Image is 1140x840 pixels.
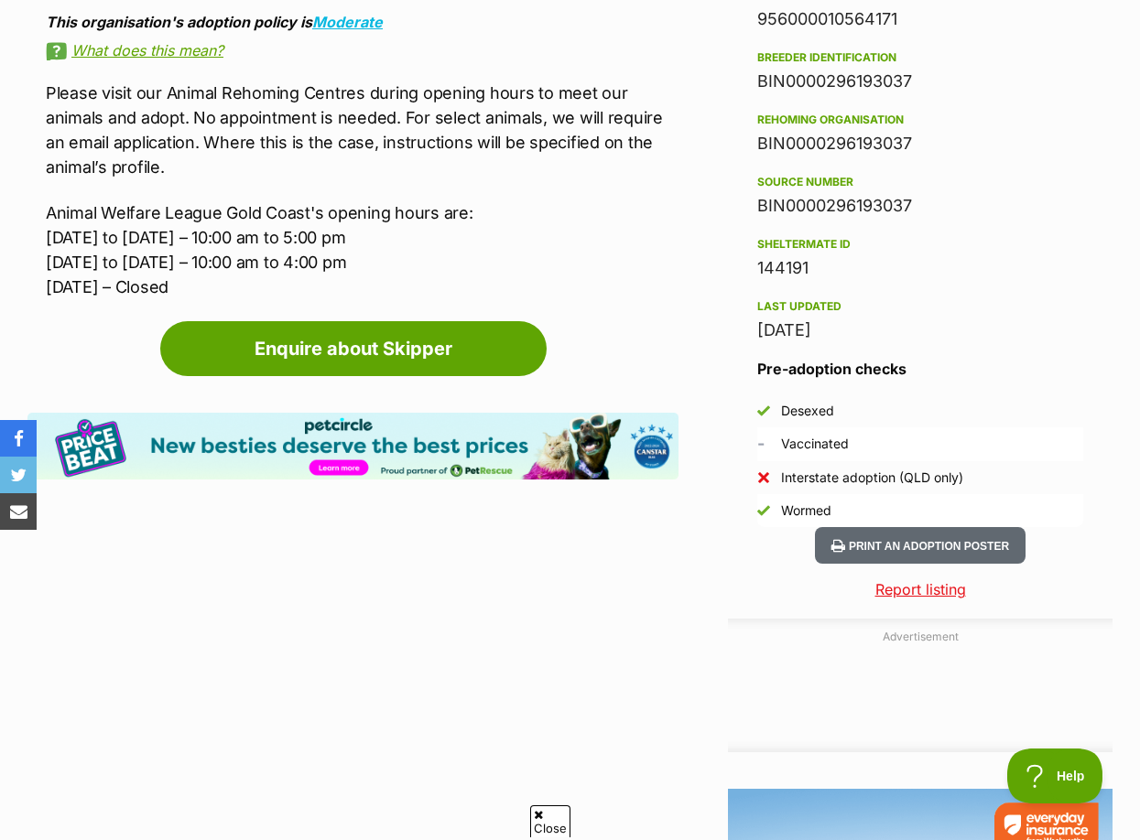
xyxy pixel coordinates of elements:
div: BIN0000296193037 [757,131,1083,156]
img: Yes [757,404,770,417]
div: This organisation's adoption policy is [46,14,679,30]
p: Animal Welfare League Gold Coast's opening hours are: [DATE] to [DATE] – 10:00 am to 5:00 pm [DAT... [46,200,679,299]
a: Enquire about Skipper [160,321,547,376]
div: Wormed [781,501,831,520]
h3: Pre-adoption checks [757,358,1083,380]
div: Sheltermate ID [757,237,1083,252]
div: [DATE] [757,318,1083,343]
div: BIN0000296193037 [757,69,1083,94]
div: Source number [757,175,1083,189]
div: Rehoming organisation [757,113,1083,127]
iframe: Help Scout Beacon - Open [1007,748,1103,803]
span: Unknown [757,435,765,454]
img: Pet Circle promo banner [27,413,679,479]
div: Interstate adoption (QLD only) [781,468,963,487]
p: Please visit our Animal Rehoming Centres during opening hours to meet our animals and adopt. No a... [46,81,679,179]
div: Advertisement [728,619,1113,752]
div: Last updated [757,299,1083,314]
div: 144191 [757,255,1083,281]
button: Print an adoption poster [815,527,1026,565]
img: No [757,471,770,484]
div: Breeder identification [757,50,1083,65]
a: What does this mean? [46,42,679,59]
img: Yes [757,504,770,517]
div: 956000010564171 [757,6,1083,32]
div: BIN0000296193037 [757,193,1083,219]
a: Moderate [312,13,383,31]
div: Desexed [781,402,834,420]
span: Close [530,805,570,837]
a: Report listing [728,578,1113,600]
div: Vaccinated [781,435,849,453]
